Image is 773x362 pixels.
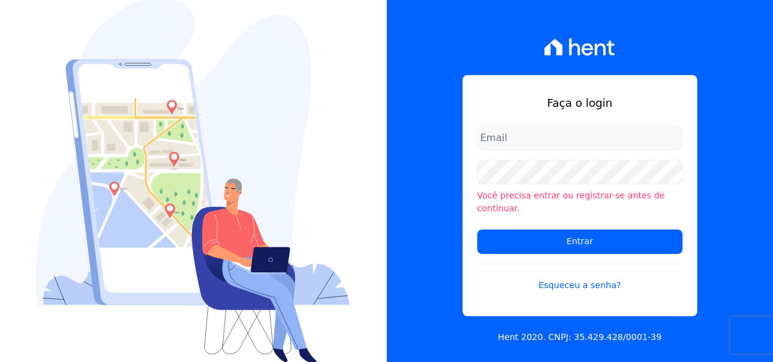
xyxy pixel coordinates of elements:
[477,95,683,111] h1: Faça o login
[477,264,683,292] a: Esqueceu a senha?
[477,126,683,150] input: Email
[477,189,683,215] li: Você precisa entrar ou registrar-se antes de continuar.
[498,331,662,344] p: Hent 2020. CNPJ: 35.429.428/0001-39
[477,230,683,254] input: Entrar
